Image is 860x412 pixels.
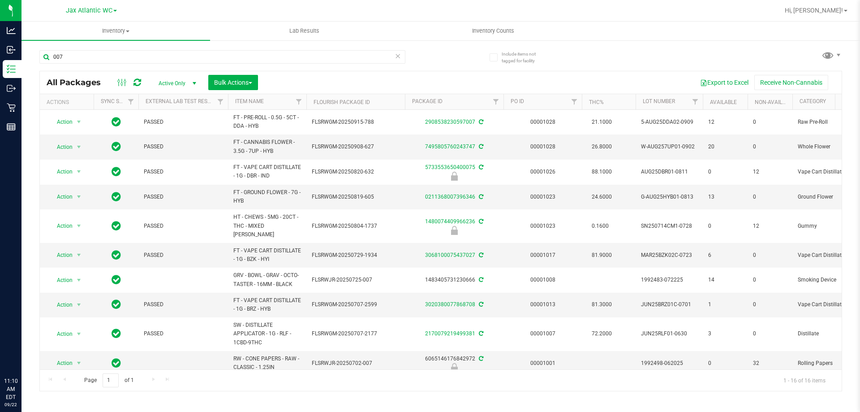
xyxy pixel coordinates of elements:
[39,50,405,64] input: Search Package ID, Item Name, SKU, Lot or Part Number...
[587,165,616,178] span: 88.1000
[73,165,85,178] span: select
[694,75,754,90] button: Export to Excel
[112,220,121,232] span: In Sync
[49,274,73,286] span: Action
[753,300,787,309] span: 0
[530,277,555,283] a: 00001008
[404,172,505,181] div: Newly Received
[530,360,555,366] a: 00001001
[425,218,475,225] a: 1480074409966236
[477,356,483,362] span: Sync from Compliance System
[210,22,399,40] a: Lab Results
[425,119,475,125] a: 2908538230597007
[49,141,73,153] span: Action
[112,165,121,178] span: In Sync
[4,377,17,401] p: 11:10 AM EDT
[641,222,697,230] span: SN250714CM1-0728
[641,143,697,151] span: W-AUG257UP01-0902
[208,75,258,90] button: Bulk Actions
[49,357,73,369] span: Action
[785,7,843,14] span: Hi, [PERSON_NAME]!
[753,222,787,230] span: 12
[404,276,505,284] div: 1483405731230666
[477,301,483,308] span: Sync from Compliance System
[124,94,138,109] a: Filter
[312,330,400,338] span: FLSRWGM-20250707-2177
[73,220,85,232] span: select
[7,84,16,93] inline-svg: Outbound
[144,118,223,126] span: PASSED
[708,251,742,260] span: 6
[753,330,787,338] span: 0
[233,188,301,205] span: FT - GROUND FLOWER - 7G - HYB
[800,98,826,104] a: Category
[641,276,697,284] span: 1992483-072225
[4,401,17,408] p: 09/22
[477,143,483,150] span: Sync from Compliance System
[144,300,223,309] span: PASSED
[587,191,616,204] span: 24.6000
[530,330,555,337] a: 00001007
[489,94,503,109] a: Filter
[312,251,400,260] span: FLSRWGM-20250729-1934
[7,45,16,54] inline-svg: Inbound
[312,143,400,151] span: FLSRWGM-20250908-627
[425,252,475,258] a: 3068100075437027
[49,165,73,178] span: Action
[754,75,828,90] button: Receive Non-Cannabis
[399,22,587,40] a: Inventory Counts
[477,330,483,337] span: Sync from Compliance System
[641,359,697,368] span: 1992498-062025
[144,193,223,201] span: PASSED
[233,113,301,130] span: FT - PRE-ROLL - 0.5G - 5CT - DDA - HYB
[49,116,73,128] span: Action
[753,359,787,368] span: 32
[73,116,85,128] span: select
[7,103,16,112] inline-svg: Retail
[144,251,223,260] span: PASSED
[235,98,264,104] a: Item Name
[21,22,210,40] a: Inventory
[530,169,555,175] a: 00001026
[643,98,675,104] a: Lot Number
[292,94,306,109] a: Filter
[710,99,737,105] a: Available
[233,296,301,313] span: FT - VAPE CART DISTILLATE - 1G - BRZ - HYB
[73,141,85,153] span: select
[66,7,112,14] span: Jax Atlantic WC
[587,327,616,340] span: 72.2000
[49,299,73,311] span: Action
[425,301,475,308] a: 3020380077868708
[277,27,331,35] span: Lab Results
[146,98,216,104] a: External Lab Test Result
[589,99,604,105] a: THC%
[7,26,16,35] inline-svg: Analytics
[641,193,697,201] span: G-AUG25HYB01-0813
[214,79,252,86] span: Bulk Actions
[49,249,73,261] span: Action
[688,94,703,109] a: Filter
[112,116,121,128] span: In Sync
[312,300,400,309] span: FLSRWGM-20250707-2599
[708,330,742,338] span: 3
[425,164,475,170] a: 5733553650400075
[753,168,787,176] span: 12
[112,357,121,369] span: In Sync
[753,251,787,260] span: 0
[708,222,742,230] span: 0
[9,340,36,367] iframe: Resource center
[753,118,787,126] span: 0
[477,119,483,125] span: Sync from Compliance System
[753,276,787,284] span: 0
[587,116,616,129] span: 21.1000
[395,50,401,62] span: Clear
[233,271,301,288] span: GRV - BOWL - GRAV - OCTO-TASTER - 16MM - BLACK
[425,330,475,337] a: 2170079219499381
[144,222,223,230] span: PASSED
[312,222,400,230] span: FLSRWGM-20250804-1737
[112,273,121,286] span: In Sync
[7,65,16,74] inline-svg: Inventory
[144,330,223,338] span: PASSED
[587,220,613,233] span: 0.1600
[477,218,483,225] span: Sync from Compliance System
